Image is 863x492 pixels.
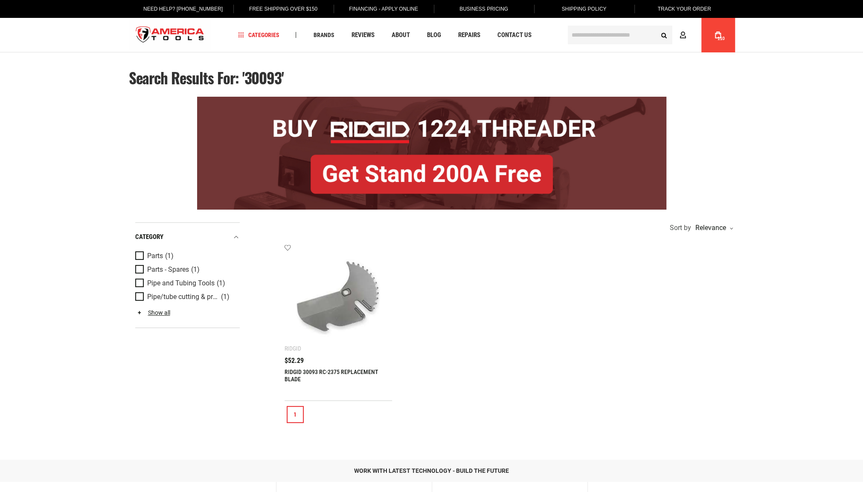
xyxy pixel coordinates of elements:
[710,18,726,52] a: 110
[454,29,484,41] a: Repairs
[129,19,212,51] img: America Tools
[197,97,666,210] img: BOGO: Buy RIDGID® 1224 Threader, Get Stand 200A Free!
[135,265,238,274] a: Parts - Spares (1)
[135,222,240,328] div: Product Filters
[197,97,666,103] a: BOGO: Buy RIDGID® 1224 Threader, Get Stand 200A Free!
[693,224,732,231] div: Relevance
[391,32,410,38] span: About
[147,266,189,273] span: Parts - Spares
[347,29,378,41] a: Reviews
[238,32,279,38] span: Categories
[562,6,607,12] span: Shipping Policy
[217,279,225,287] span: (1)
[129,66,284,89] span: Search results for: '‎30093'
[458,32,480,38] span: Repairs
[285,368,378,383] a: RIDGID 30093 RC-2375 REPLACEMENT BLADE
[656,27,672,43] button: Search
[309,29,338,41] a: Brands
[135,251,238,261] a: Parts (1)
[285,357,304,364] span: $52.29
[234,29,283,41] a: Categories
[147,252,163,260] span: Parts
[135,309,170,316] a: Show all
[287,406,304,423] a: 1
[387,29,413,41] a: About
[718,36,725,41] span: 110
[493,29,535,41] a: Contact Us
[147,293,219,301] span: Pipe/tube cutting & preparation
[427,32,441,38] span: Blog
[351,32,374,38] span: Reviews
[293,253,384,343] img: RIDGID 30093 RC-2375 REPLACEMENT BLADE
[221,293,230,300] span: (1)
[147,279,215,287] span: Pipe and Tubing Tools
[165,252,174,259] span: (1)
[285,345,301,352] div: Ridgid
[423,29,445,41] a: Blog
[135,231,240,243] div: category
[670,224,691,231] span: Sort by
[135,279,238,288] a: Pipe and Tubing Tools (1)
[313,32,334,38] span: Brands
[497,32,531,38] span: Contact Us
[135,292,238,302] a: Pipe/tube cutting & preparation (1)
[191,266,200,273] span: (1)
[129,19,212,51] a: store logo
